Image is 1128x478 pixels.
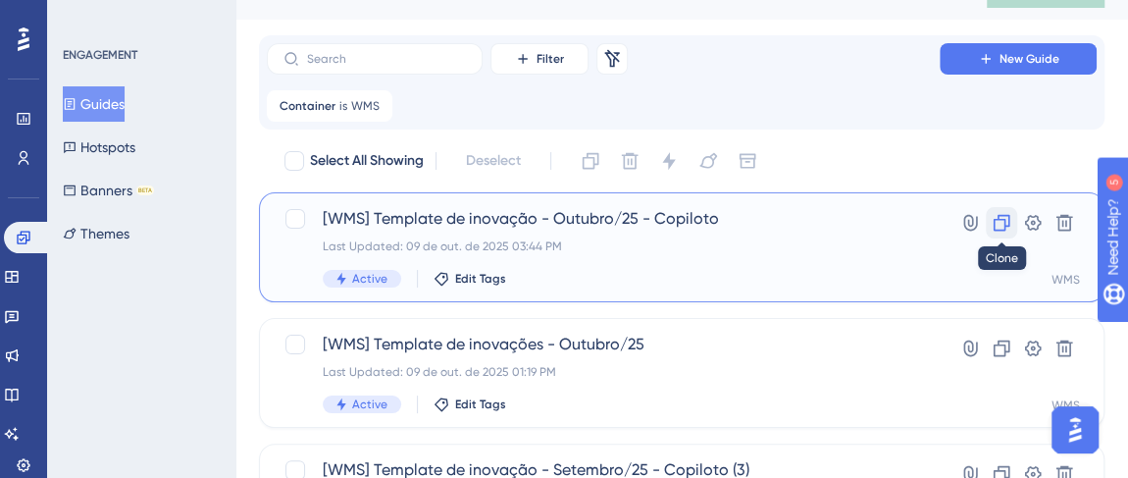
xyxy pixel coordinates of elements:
span: Select All Showing [310,149,424,173]
span: Edit Tags [455,397,506,412]
span: Deselect [466,149,521,173]
button: BannersBETA [63,173,154,208]
button: Filter [490,43,589,75]
button: Hotspots [63,130,135,165]
span: Active [352,271,387,287]
div: WMS [1051,272,1080,288]
span: New Guide [1000,51,1059,67]
button: Guides [63,86,125,122]
button: Themes [63,216,129,251]
div: BETA [136,186,154,195]
span: [WMS] Template de inovação - Outubro/25 - Copiloto [323,207,884,231]
div: Last Updated: 09 de out. de 2025 01:19 PM [323,364,884,380]
div: Last Updated: 09 de out. de 2025 03:44 PM [323,239,884,254]
span: WMS [351,98,380,114]
span: Filter [537,51,564,67]
button: Edit Tags [434,271,506,287]
span: Container [280,98,335,114]
iframe: UserGuiding AI Assistant Launcher [1046,400,1104,459]
button: New Guide [940,43,1097,75]
span: Need Help? [46,5,123,28]
span: [WMS] Template de inovações - Outubro/25 [323,333,884,356]
div: 5 [136,10,142,26]
span: Active [352,397,387,412]
div: ENGAGEMENT [63,47,137,63]
button: Deselect [448,143,538,179]
input: Search [307,52,466,66]
span: Edit Tags [455,271,506,287]
button: Edit Tags [434,397,506,412]
div: WMS [1051,398,1080,413]
span: is [339,98,347,114]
